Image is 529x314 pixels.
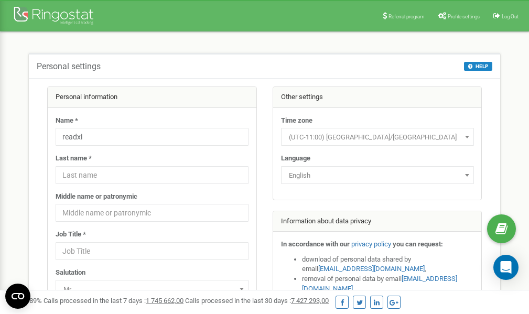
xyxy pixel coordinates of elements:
[448,14,480,19] span: Profile settings
[302,255,474,274] li: download of personal data shared by email ,
[281,240,350,248] strong: In accordance with our
[37,62,101,71] h5: Personal settings
[56,280,249,298] span: Mr.
[56,242,249,260] input: Job Title
[48,87,256,108] div: Personal information
[56,192,137,202] label: Middle name or patronymic
[44,297,183,305] span: Calls processed in the last 7 days :
[273,87,482,108] div: Other settings
[56,204,249,222] input: Middle name or patronymic
[281,154,310,164] label: Language
[388,14,425,19] span: Referral program
[393,240,443,248] strong: you can request:
[185,297,329,305] span: Calls processed in the last 30 days :
[281,116,312,126] label: Time zone
[285,168,470,183] span: English
[493,255,519,280] div: Open Intercom Messenger
[464,62,492,71] button: HELP
[291,297,329,305] u: 7 427 293,00
[146,297,183,305] u: 1 745 662,00
[56,128,249,146] input: Name
[56,154,92,164] label: Last name *
[318,265,425,273] a: [EMAIL_ADDRESS][DOMAIN_NAME]
[56,268,85,278] label: Salutation
[281,128,474,146] span: (UTC-11:00) Pacific/Midway
[59,282,245,297] span: Mr.
[351,240,391,248] a: privacy policy
[56,230,86,240] label: Job Title *
[502,14,519,19] span: Log Out
[56,116,78,126] label: Name *
[56,166,249,184] input: Last name
[285,130,470,145] span: (UTC-11:00) Pacific/Midway
[281,166,474,184] span: English
[5,284,30,309] button: Open CMP widget
[302,274,474,294] li: removal of personal data by email ,
[273,211,482,232] div: Information about data privacy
